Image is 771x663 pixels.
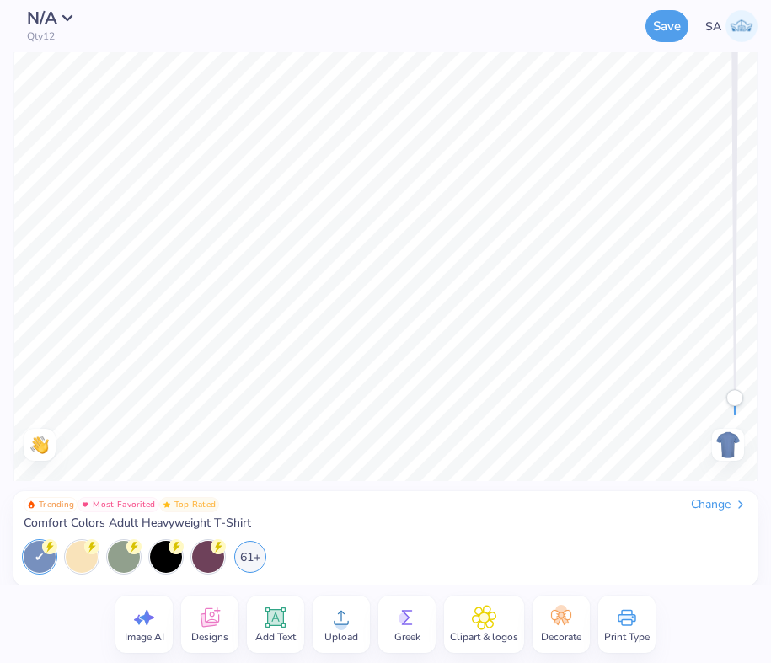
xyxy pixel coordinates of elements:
[715,431,742,458] img: Back
[27,10,83,27] button: N/A
[159,497,220,512] button: Badge Button
[24,516,251,531] span: Comfort Colors Adult Heavyweight T-Shirt
[705,10,758,42] a: SA
[93,500,155,509] span: Most Favorited
[174,500,217,509] span: Top Rated
[191,630,228,644] span: Designs
[255,630,296,644] span: Add Text
[234,541,266,573] div: 61+
[691,497,747,512] div: Change
[725,10,758,42] img: Simar Ahluwalia
[450,630,518,644] span: Clipart & logos
[604,630,650,644] span: Print Type
[726,389,743,406] div: Accessibility label
[39,500,74,509] span: Trending
[125,630,164,644] span: Image AI
[163,500,171,509] img: Top Rated sort
[81,500,89,509] img: Most Favorited sort
[27,500,35,509] img: Trending sort
[324,630,358,644] span: Upload
[78,497,158,512] button: Badge Button
[394,630,420,644] span: Greek
[705,18,721,35] span: SA
[27,30,55,42] span: Qty 12
[541,630,581,644] span: Decorate
[24,497,78,512] button: Badge Button
[27,7,58,29] span: N/A
[645,10,688,42] button: Save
